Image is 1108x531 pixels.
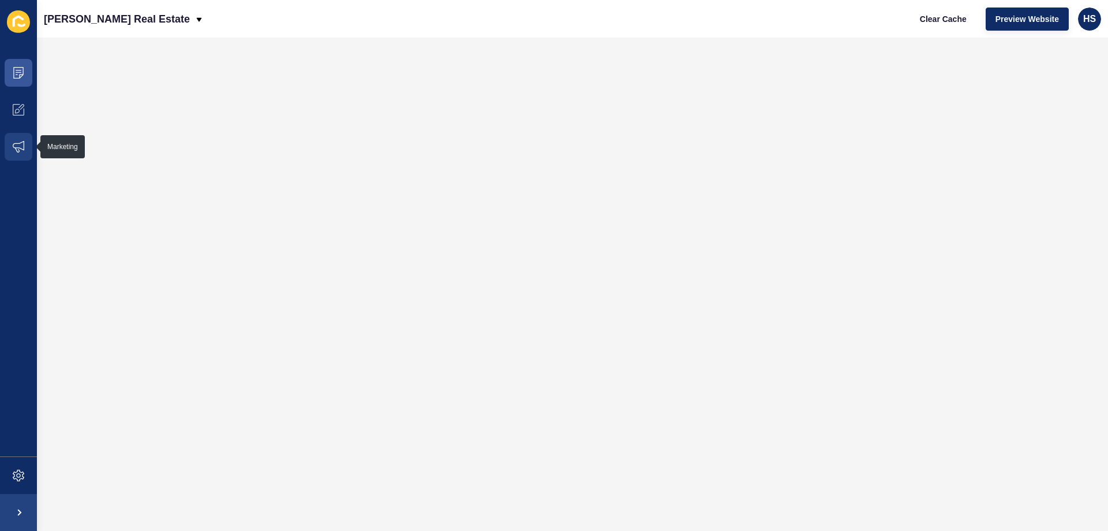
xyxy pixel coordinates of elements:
[995,13,1059,25] span: Preview Website
[986,8,1069,31] button: Preview Website
[44,5,190,34] p: [PERSON_NAME] Real Estate
[1083,13,1096,25] span: HS
[910,8,976,31] button: Clear Cache
[47,142,78,151] div: Marketing
[920,13,967,25] span: Clear Cache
